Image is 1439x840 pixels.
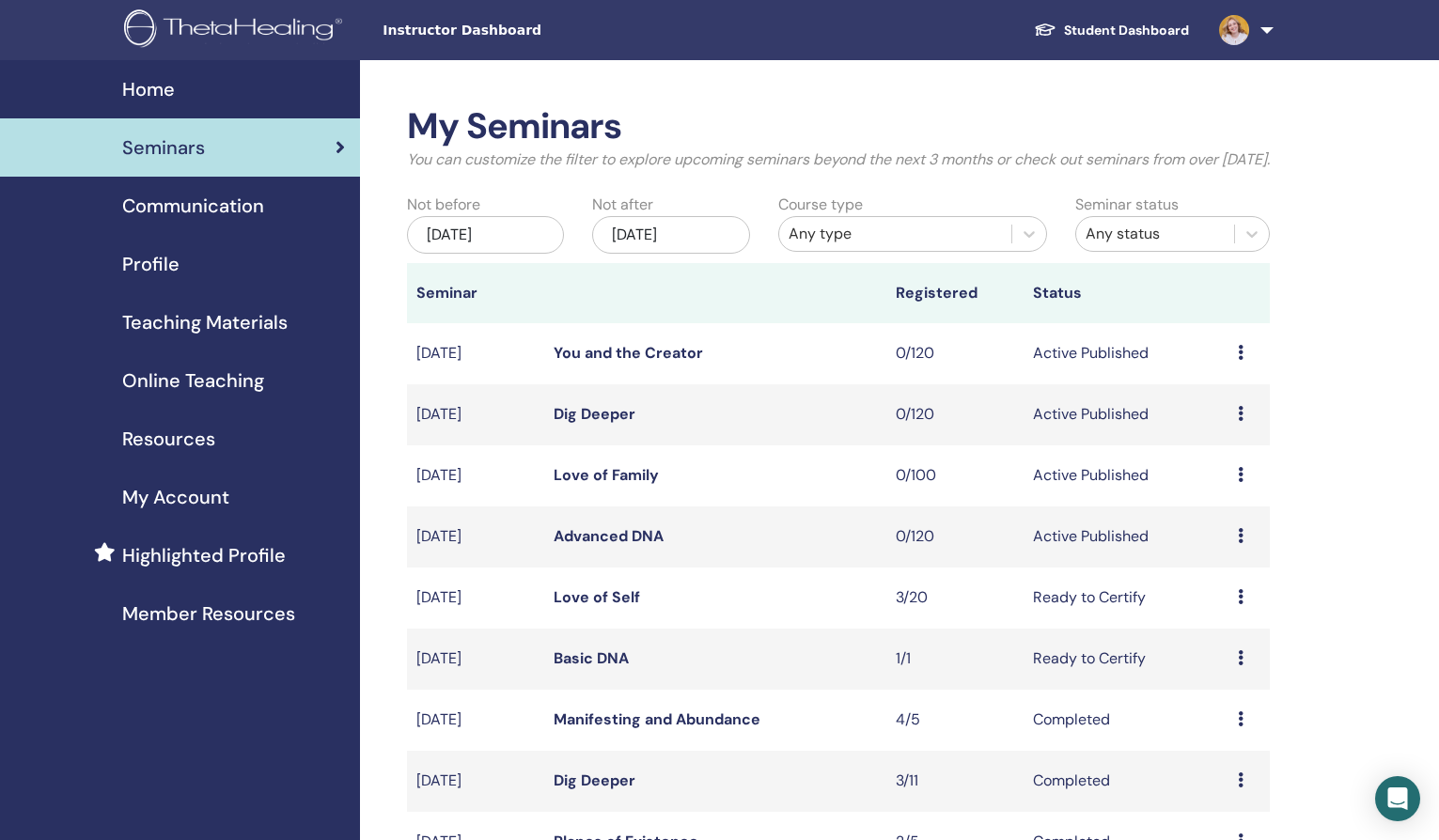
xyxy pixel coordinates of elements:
a: Advanced DNA [554,526,664,546]
td: 4/5 [886,690,1024,751]
a: Student Dashboard [1019,13,1204,48]
h2: My Seminars [407,105,1270,148]
span: Online Teaching [122,366,264,395]
div: [DATE] [592,216,750,254]
td: Completed [1024,690,1229,751]
label: Course type [778,194,863,216]
img: default.jpg [1219,15,1249,45]
td: [DATE] [407,506,544,568]
a: Dig Deeper [554,770,635,790]
td: Active Published [1024,445,1229,506]
a: Dig Deeper [554,404,635,424]
span: Profile [122,250,180,278]
td: [DATE] [407,323,544,384]
td: Active Published [1024,323,1229,384]
td: [DATE] [407,751,544,812]
span: Instructor Dashboard [383,21,665,40]
div: [DATE] [407,216,565,254]
th: Status [1024,263,1229,323]
span: My Account [122,483,229,511]
td: Ready to Certify [1024,629,1229,690]
div: Any status [1086,223,1225,245]
label: Not after [592,194,653,216]
th: Registered [886,263,1024,323]
img: graduation-cap-white.svg [1034,22,1056,38]
span: Highlighted Profile [122,541,286,569]
td: 0/120 [886,506,1024,568]
td: Ready to Certify [1024,568,1229,629]
a: Manifesting and Abundance [554,709,760,729]
td: Active Published [1024,384,1229,445]
td: 0/120 [886,323,1024,384]
span: Home [122,75,175,103]
div: Any type [789,223,1002,245]
span: Communication [122,192,264,220]
div: Open Intercom Messenger [1375,776,1420,821]
td: 1/1 [886,629,1024,690]
td: 0/100 [886,445,1024,506]
label: Seminar status [1075,194,1179,216]
td: 3/11 [886,751,1024,812]
span: Resources [122,425,215,453]
img: logo.png [124,9,349,52]
span: Member Resources [122,599,295,628]
td: Active Published [1024,506,1229,568]
td: 3/20 [886,568,1024,629]
td: [DATE] [407,568,544,629]
a: Love of Family [554,465,659,485]
td: [DATE] [407,629,544,690]
span: Teaching Materials [122,308,288,336]
th: Seminar [407,263,544,323]
td: [DATE] [407,384,544,445]
a: Basic DNA [554,648,629,668]
td: [DATE] [407,690,544,751]
label: Not before [407,194,480,216]
p: You can customize the filter to explore upcoming seminars beyond the next 3 months or check out s... [407,148,1270,171]
span: Seminars [122,133,205,162]
a: Love of Self [554,587,640,607]
td: [DATE] [407,445,544,506]
a: You and the Creator [554,343,703,363]
td: 0/120 [886,384,1024,445]
td: Completed [1024,751,1229,812]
